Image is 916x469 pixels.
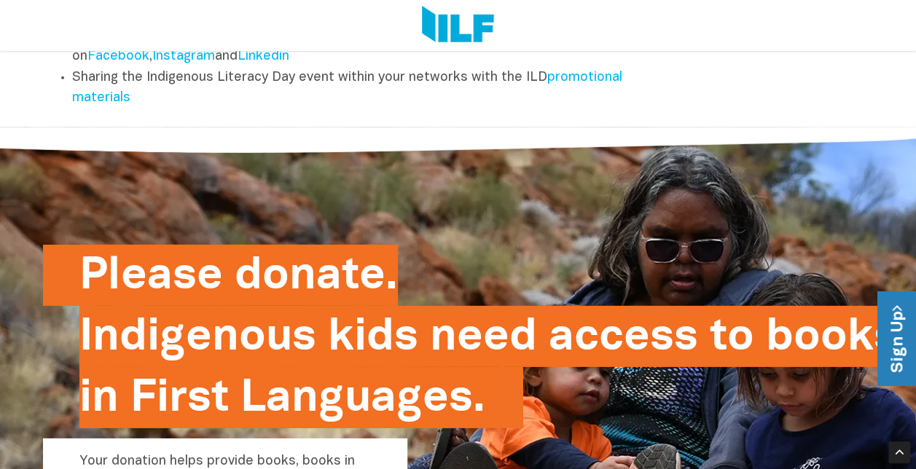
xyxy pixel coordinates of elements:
[79,245,898,428] h2: Please donate. Indigenous kids need access to books in First Languages.
[72,68,661,110] li: Sharing the Indigenous Literacy Day event within your networks with the ILD
[238,50,289,63] a: Linkedin
[888,441,910,463] div: Scroll Back to Top
[87,50,149,63] a: Facebook
[152,50,215,63] a: Instagram
[422,6,494,45] img: Logo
